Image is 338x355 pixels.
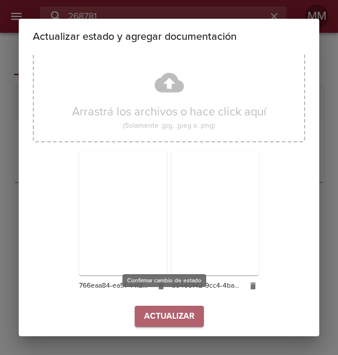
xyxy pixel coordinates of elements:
[135,306,204,327] button: Actualizar
[172,280,242,292] span: d5460142-9cc4-4bae-a509-4364907cd741.jpg
[33,53,305,142] div: Arrastrá los archivos o hace click aquí(Solamente .jpg, .jpeg o .png)
[33,28,305,45] h2: Actualizar estado y agregar documentación
[144,309,194,324] span: Actualizar
[79,280,149,292] span: 766eaa84-ea51-44f2-a6a1-14fda4e0b5e3.jpg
